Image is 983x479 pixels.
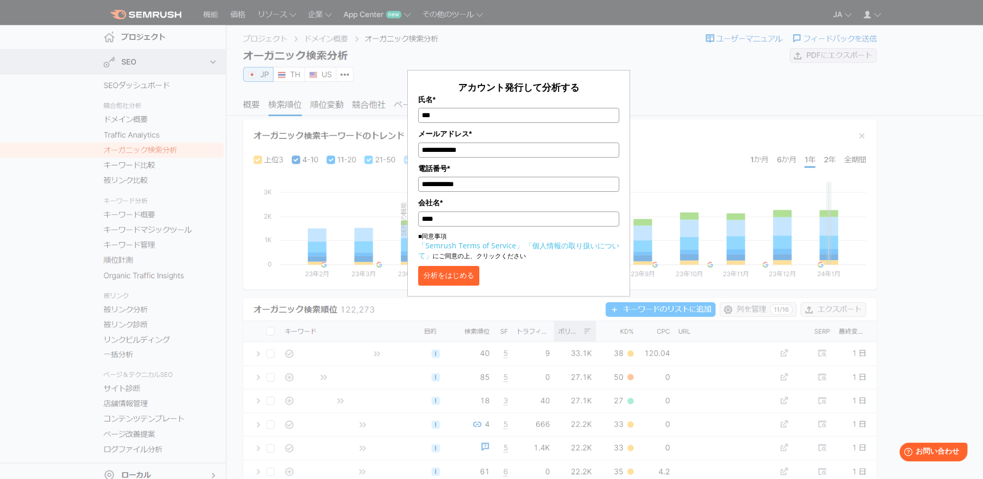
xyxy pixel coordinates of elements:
a: 「Semrush Terms of Service」 [418,241,523,250]
span: アカウント発行して分析する [458,81,579,93]
label: メールアドレス* [418,128,619,139]
button: 分析をはじめる [418,266,479,286]
p: ■同意事項 にご同意の上、クリックください [418,232,619,261]
a: 「個人情報の取り扱いについて」 [418,241,619,260]
label: 電話番号* [418,163,619,174]
iframe: Help widget launcher [891,439,972,468]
